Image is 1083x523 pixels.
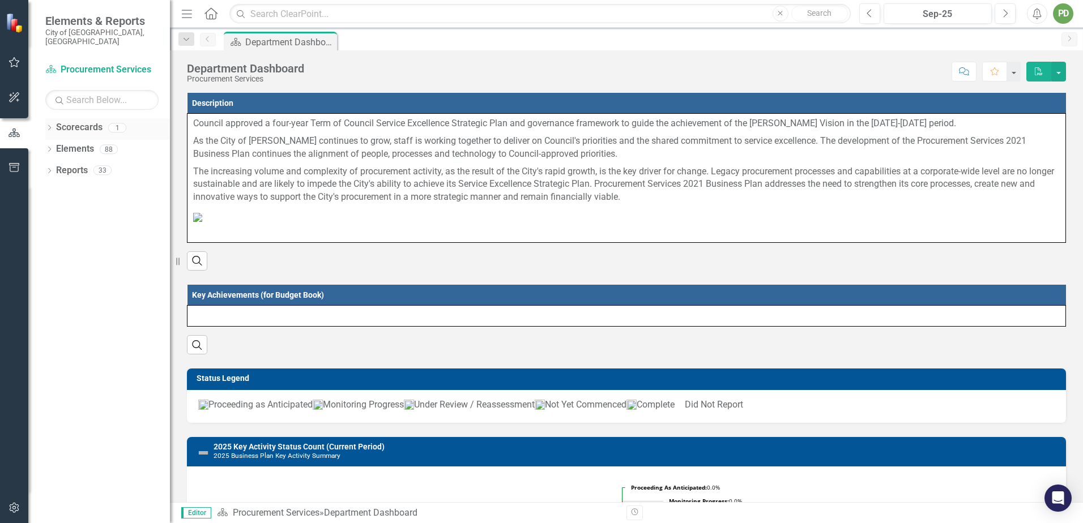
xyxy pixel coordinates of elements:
[404,400,414,410] img: UnderReview.png
[626,400,637,410] img: Complete_icon.png
[888,7,988,21] div: Sep-25
[187,114,1066,243] td: Double-Click to Edit
[675,402,685,408] img: DidNotReport.png
[233,507,319,518] a: Procurement Services
[324,507,417,518] div: Department Dashboard
[669,497,742,505] text: 0.0%
[45,90,159,110] input: Search Below...
[56,164,88,177] a: Reports
[187,75,304,83] div: Procurement Services
[193,117,1060,132] p: Council approved a four-year Term of Council Service Excellence Strategic Plan and governance fra...
[197,374,1060,383] h3: Status Legend
[193,132,1060,163] p: As the City of [PERSON_NAME] continues to grow, staff is working together to deliver on Council's...
[181,507,211,518] span: Editor
[45,63,159,76] a: Procurement Services
[245,35,334,49] div: Department Dashboard
[791,6,848,22] button: Search
[93,166,112,175] div: 33
[884,3,992,24] button: Sep-25
[108,123,126,132] div: 1
[45,28,159,46] small: City of [GEOGRAPHIC_DATA], [GEOGRAPHIC_DATA]
[56,143,94,156] a: Elements
[193,163,1060,207] p: The increasing volume and complexity of procurement activity, as the result of the City's rapid g...
[198,400,208,410] img: ProceedingGreen.png
[535,400,545,410] img: NotYet.png
[198,398,1055,411] p: Proceeding as Anticipated Monitoring Progress Under Review / Reassessment Not Yet Commenced Compl...
[313,400,323,410] img: Monitoring.png
[229,4,851,24] input: Search ClearPoint...
[197,446,210,460] img: Not Defined
[1053,3,1073,24] button: PD
[45,14,159,28] span: Elements & Reports
[214,442,385,451] a: 2025 Key Activity Status Count (Current Period)
[193,213,202,222] img: image.png
[631,483,707,491] tspan: Proceeding As Anticipated:
[187,62,304,75] div: Department Dashboard
[6,13,25,33] img: ClearPoint Strategy
[56,121,103,134] a: Scorecards
[631,483,720,491] text: 0.0%
[217,507,618,520] div: »
[1044,485,1072,512] div: Open Intercom Messenger
[807,8,832,18] span: Search
[187,306,1066,327] td: Double-Click to Edit
[214,452,340,460] small: 2025 Business Plan Key Activity Summary
[100,144,118,154] div: 88
[669,497,729,505] tspan: Monitoring Progress:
